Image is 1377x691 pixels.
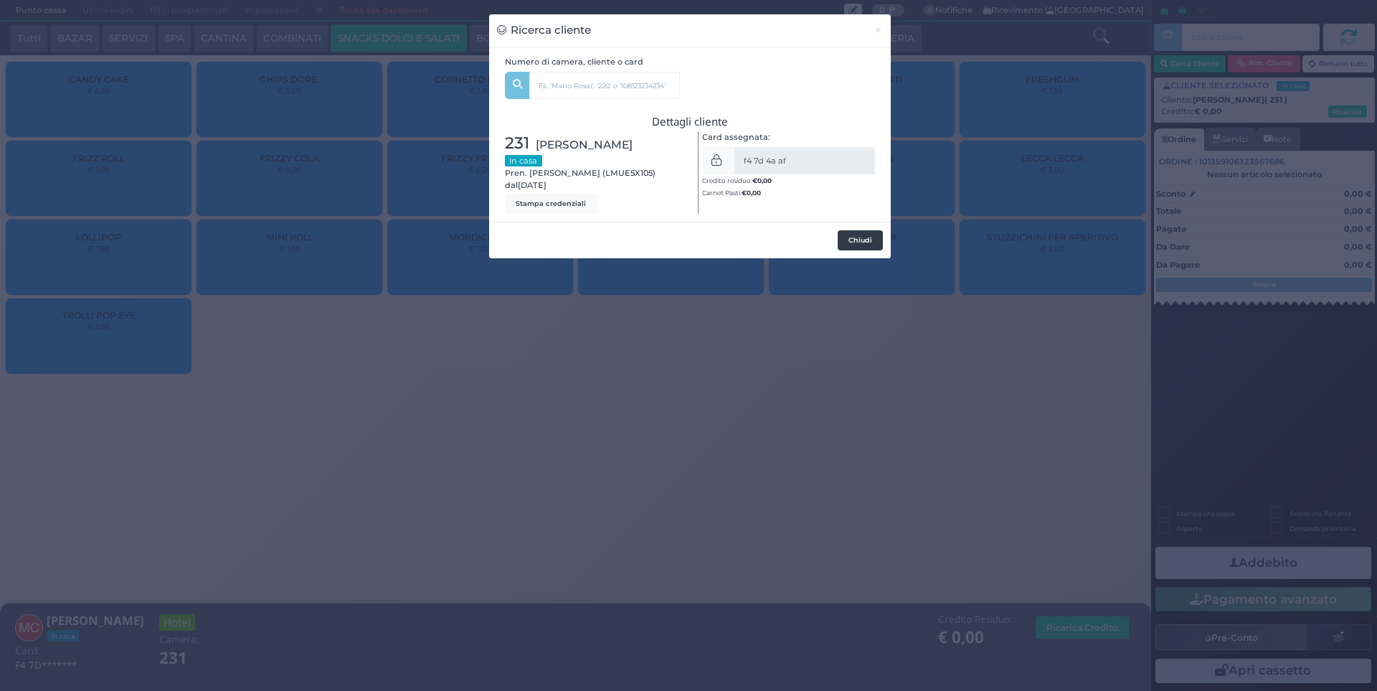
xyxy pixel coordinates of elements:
[838,230,883,250] button: Chiudi
[518,179,546,192] span: [DATE]
[866,14,891,47] button: Chiudi
[505,194,597,214] button: Stampa credenziali
[747,188,761,197] span: 0,00
[874,22,883,38] span: ×
[505,155,542,166] small: In casa
[497,22,591,39] h3: Ricerca cliente
[742,189,761,197] b: €
[505,116,876,128] h3: Dettagli cliente
[505,131,529,156] span: 231
[702,177,772,184] small: Credito residuo:
[757,176,772,185] span: 0,00
[505,56,643,68] label: Numero di camera, cliente o card
[497,131,690,214] div: Pren. [PERSON_NAME] (LMUE5X105) dal
[529,72,680,99] input: Es. 'Mario Rossi', '220' o '108123234234'
[752,177,772,184] b: €
[702,131,770,144] label: Card assegnata:
[536,136,633,153] span: [PERSON_NAME]
[702,189,761,197] small: Carnet Pasti:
